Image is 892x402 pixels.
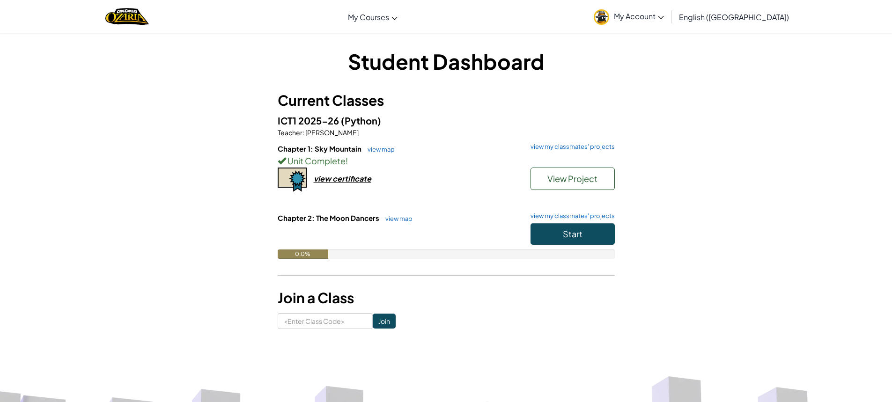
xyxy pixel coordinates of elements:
a: Ozaria by CodeCombat logo [105,7,149,26]
img: Home [105,7,149,26]
a: English ([GEOGRAPHIC_DATA]) [674,4,794,29]
span: Chapter 1: Sky Mountain [278,144,363,153]
img: certificate-icon.png [278,168,307,192]
input: Join [373,314,396,329]
span: (Python) [341,115,381,126]
div: 0.0% [278,249,328,259]
a: view my classmates' projects [526,213,615,219]
button: View Project [531,168,615,190]
span: English ([GEOGRAPHIC_DATA]) [679,12,789,22]
span: ICT1 2025-26 [278,115,341,126]
img: avatar [594,9,609,25]
span: My Account [614,11,664,21]
span: Chapter 2: The Moon Dancers [278,213,381,222]
a: My Account [589,2,669,31]
span: Start [563,228,582,239]
span: [PERSON_NAME] [304,128,359,137]
a: view my classmates' projects [526,144,615,150]
span: View Project [547,173,597,184]
h3: Join a Class [278,287,615,308]
span: Teacher [278,128,302,137]
div: view certificate [314,174,371,183]
span: ! [346,155,348,166]
span: : [302,128,304,137]
h3: Current Classes [278,90,615,111]
input: <Enter Class Code> [278,313,373,329]
button: Start [531,223,615,245]
h1: Student Dashboard [278,47,615,76]
a: view map [381,215,413,222]
a: view certificate [278,174,371,183]
span: My Courses [348,12,389,22]
a: My Courses [343,4,402,29]
a: view map [363,146,395,153]
span: Unit Complete [286,155,346,166]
